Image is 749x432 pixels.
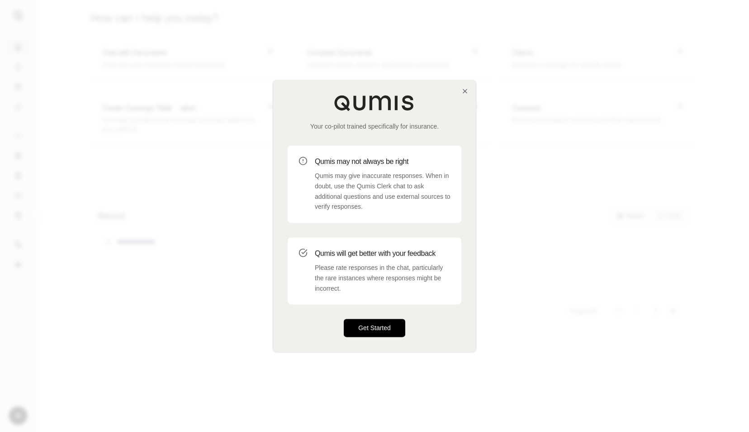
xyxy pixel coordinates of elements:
[344,319,405,337] button: Get Started
[315,263,450,293] p: Please rate responses in the chat, particularly the rare instances where responses might be incor...
[315,171,450,212] p: Qumis may give inaccurate responses. When in doubt, use the Qumis Clerk chat to ask additional qu...
[315,156,450,167] h3: Qumis may not always be right
[315,248,450,259] h3: Qumis will get better with your feedback
[334,95,415,111] img: Qumis Logo
[288,122,461,131] p: Your co-pilot trained specifically for insurance.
